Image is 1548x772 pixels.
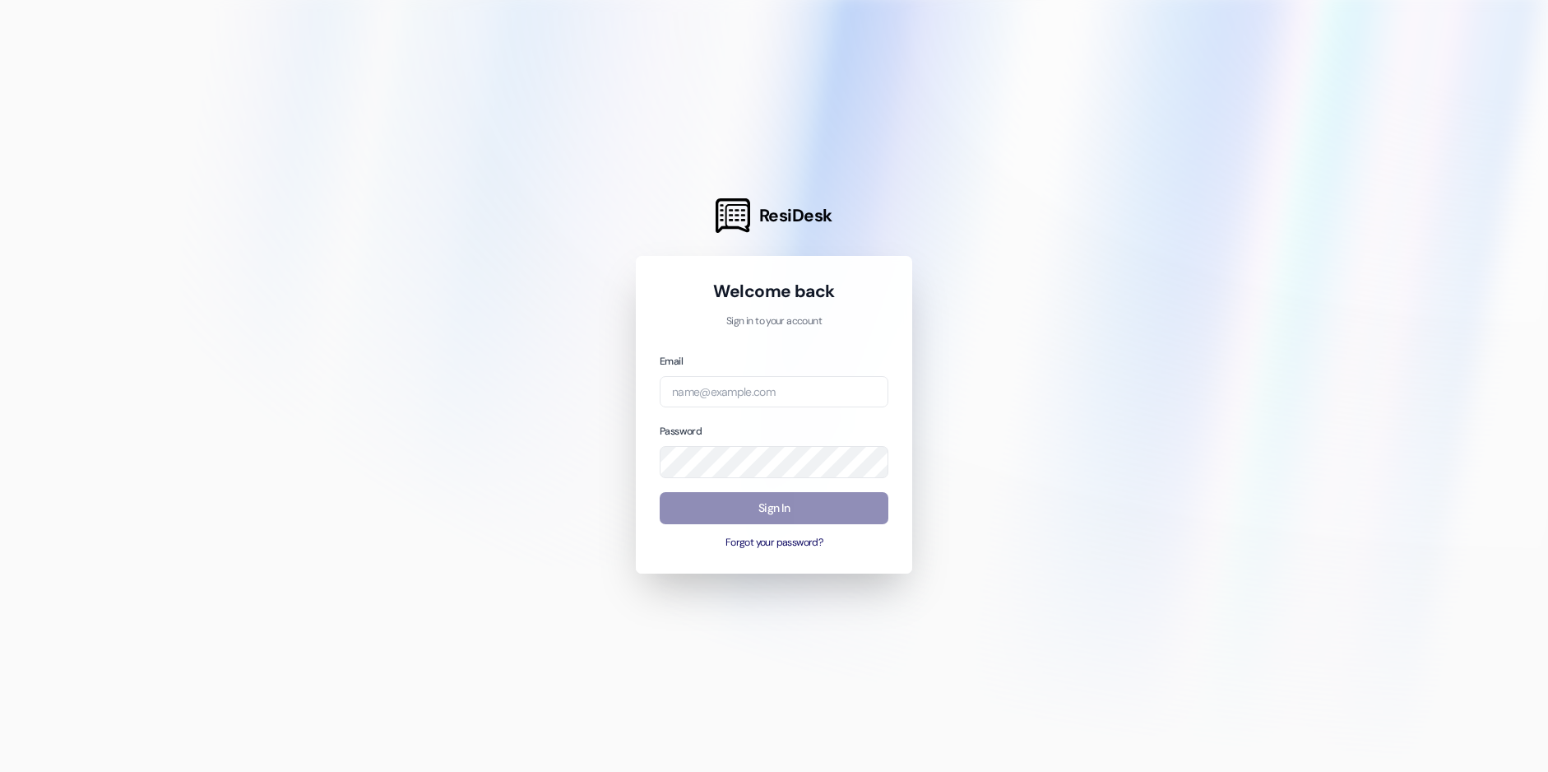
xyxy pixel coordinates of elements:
label: Email [660,355,683,368]
button: Sign In [660,492,888,524]
span: ResiDesk [759,204,832,227]
p: Sign in to your account [660,314,888,329]
label: Password [660,425,702,438]
img: ResiDesk Logo [716,198,750,233]
input: name@example.com [660,376,888,408]
button: Forgot your password? [660,536,888,551]
h1: Welcome back [660,280,888,303]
